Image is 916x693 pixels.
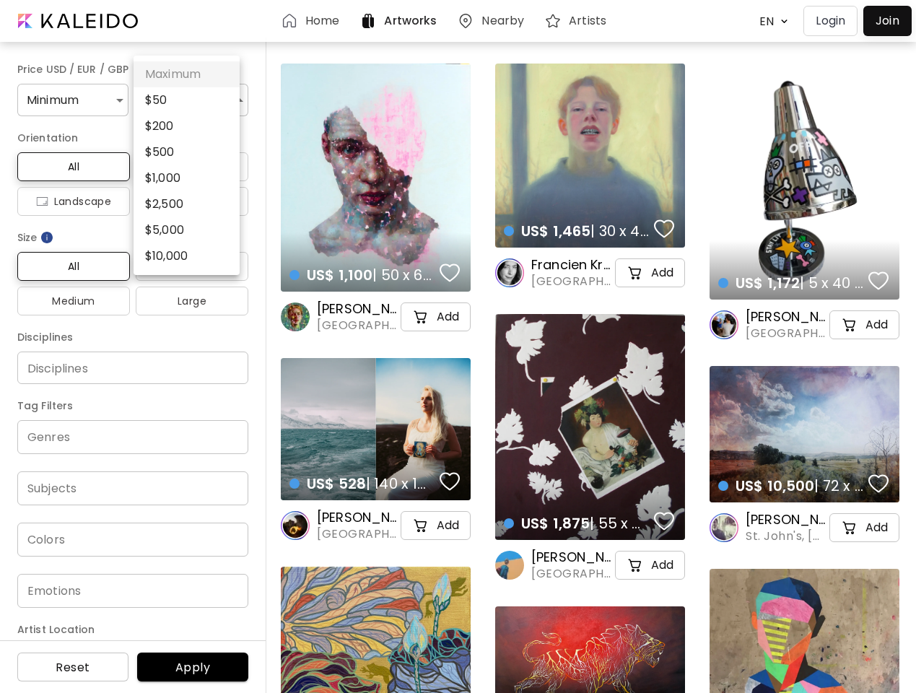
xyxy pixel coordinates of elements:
[134,113,240,139] li: $ 200
[134,217,240,243] li: $ 5,000
[134,191,240,217] li: $ 2,500
[134,139,240,165] li: $ 500
[134,165,240,191] li: $ 1,000
[134,87,240,113] li: $ 50
[134,243,240,269] li: $ 10,000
